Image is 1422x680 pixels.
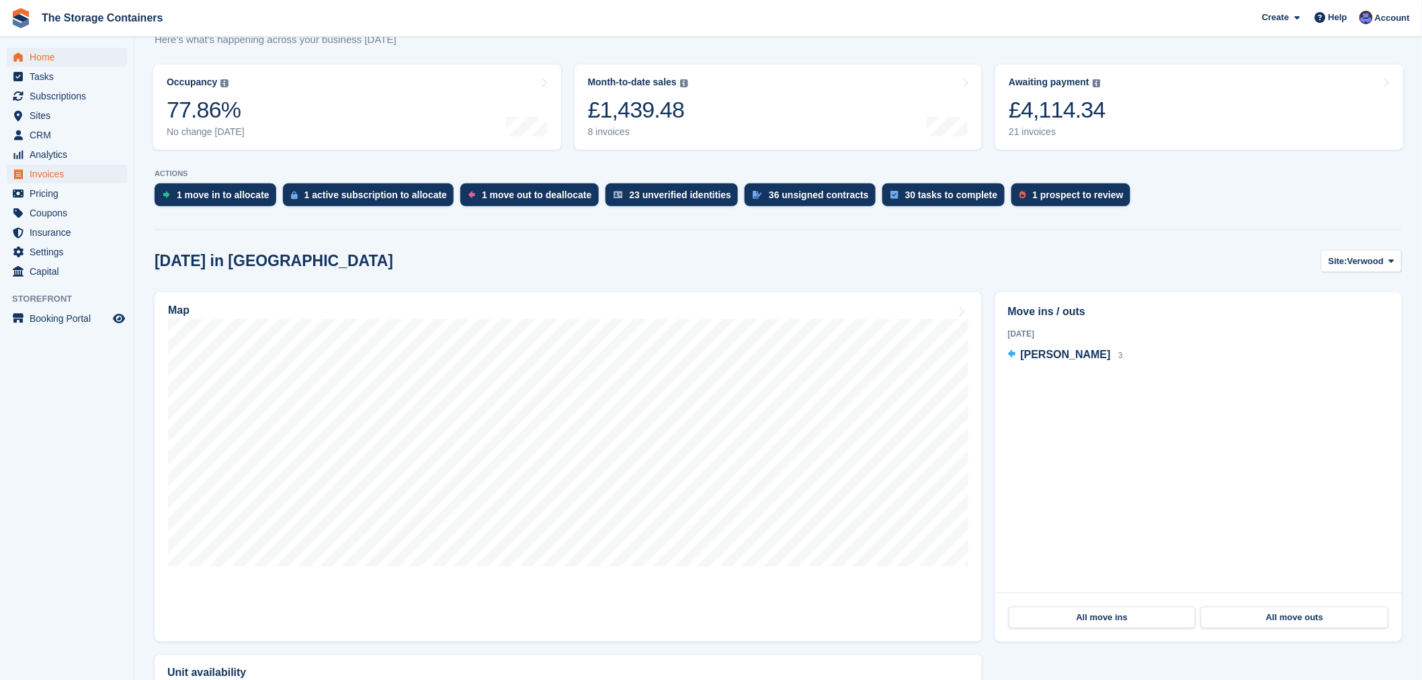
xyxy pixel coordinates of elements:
[588,77,677,88] div: Month-to-date sales
[605,183,745,213] a: 23 unverified identities
[1009,77,1089,88] div: Awaiting payment
[155,252,393,270] h2: [DATE] in [GEOGRAPHIC_DATA]
[155,169,1402,178] p: ACTIONS
[155,32,410,48] p: Here's what's happening across your business [DATE]
[167,77,217,88] div: Occupancy
[753,191,762,199] img: contract_signature_icon-13c848040528278c33f63329250d36e43548de30e8caae1d1a13099fd9432cc5.svg
[30,87,110,105] span: Subscriptions
[167,126,245,138] div: No change [DATE]
[995,65,1403,150] a: Awaiting payment £4,114.34 21 invoices
[30,48,110,67] span: Home
[745,183,882,213] a: 36 unsigned contracts
[769,189,869,200] div: 36 unsigned contracts
[30,165,110,183] span: Invoices
[7,165,127,183] a: menu
[1033,189,1124,200] div: 1 prospect to review
[7,204,127,222] a: menu
[7,243,127,261] a: menu
[167,96,245,124] div: 77.86%
[468,191,475,199] img: move_outs_to_deallocate_icon-f764333ba52eb49d3ac5e1228854f67142a1ed5810a6f6cc68b1a99e826820c5.svg
[7,87,127,105] a: menu
[7,145,127,164] a: menu
[36,7,168,29] a: The Storage Containers
[1329,255,1347,268] span: Site:
[167,667,246,679] h2: Unit availability
[155,183,283,213] a: 1 move in to allocate
[1329,11,1347,24] span: Help
[168,304,190,316] h2: Map
[111,310,127,327] a: Preview store
[1375,11,1410,25] span: Account
[588,96,688,124] div: £1,439.48
[155,292,982,642] a: Map
[30,204,110,222] span: Coupons
[1008,328,1389,340] div: [DATE]
[588,126,688,138] div: 8 invoices
[291,191,298,200] img: active_subscription_to_allocate_icon-d502201f5373d7db506a760aba3b589e785aa758c864c3986d89f69b8ff3...
[7,126,127,144] a: menu
[7,67,127,86] a: menu
[7,223,127,242] a: menu
[30,243,110,261] span: Settings
[30,184,110,203] span: Pricing
[1093,79,1101,87] img: icon-info-grey-7440780725fd019a000dd9b08b2336e03edf1995a4989e88bcd33f0948082b44.svg
[7,106,127,125] a: menu
[614,191,623,199] img: verify_identity-adf6edd0f0f0b5bbfe63781bf79b02c33cf7c696d77639b501bdc392416b5a36.svg
[1011,183,1137,213] a: 1 prospect to review
[11,8,31,28] img: stora-icon-8386f47178a22dfd0bd8f6a31ec36ba5ce8667c1dd55bd0f319d3a0aa187defe.svg
[220,79,228,87] img: icon-info-grey-7440780725fd019a000dd9b08b2336e03edf1995a4989e88bcd33f0948082b44.svg
[1118,351,1123,360] span: 3
[1009,126,1105,138] div: 21 invoices
[30,106,110,125] span: Sites
[30,262,110,281] span: Capital
[630,189,732,200] div: 23 unverified identities
[575,65,982,150] a: Month-to-date sales £1,439.48 8 invoices
[905,189,998,200] div: 30 tasks to complete
[12,292,134,306] span: Storefront
[153,65,561,150] a: Occupancy 77.86% No change [DATE]
[7,184,127,203] a: menu
[7,48,127,67] a: menu
[1201,607,1388,628] a: All move outs
[30,309,110,328] span: Booking Portal
[7,309,127,328] a: menu
[30,67,110,86] span: Tasks
[1360,11,1373,24] img: Dan Excell
[460,183,605,213] a: 1 move out to deallocate
[304,189,447,200] div: 1 active subscription to allocate
[1262,11,1289,24] span: Create
[163,191,170,199] img: move_ins_to_allocate_icon-fdf77a2bb77ea45bf5b3d319d69a93e2d87916cf1d5bf7949dd705db3b84f3ca.svg
[1009,607,1196,628] a: All move ins
[1021,349,1111,360] span: [PERSON_NAME]
[1347,255,1384,268] span: Verwood
[1321,250,1402,272] button: Site: Verwood
[30,126,110,144] span: CRM
[680,79,688,87] img: icon-info-grey-7440780725fd019a000dd9b08b2336e03edf1995a4989e88bcd33f0948082b44.svg
[30,145,110,164] span: Analytics
[1008,347,1123,364] a: [PERSON_NAME] 3
[1009,96,1105,124] div: £4,114.34
[7,262,127,281] a: menu
[283,183,460,213] a: 1 active subscription to allocate
[482,189,591,200] div: 1 move out to deallocate
[882,183,1011,213] a: 30 tasks to complete
[1019,191,1026,199] img: prospect-51fa495bee0391a8d652442698ab0144808aea92771e9ea1ae160a38d050c398.svg
[890,191,898,199] img: task-75834270c22a3079a89374b754ae025e5fb1db73e45f91037f5363f120a921f8.svg
[30,223,110,242] span: Insurance
[1008,304,1389,320] h2: Move ins / outs
[177,189,269,200] div: 1 move in to allocate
